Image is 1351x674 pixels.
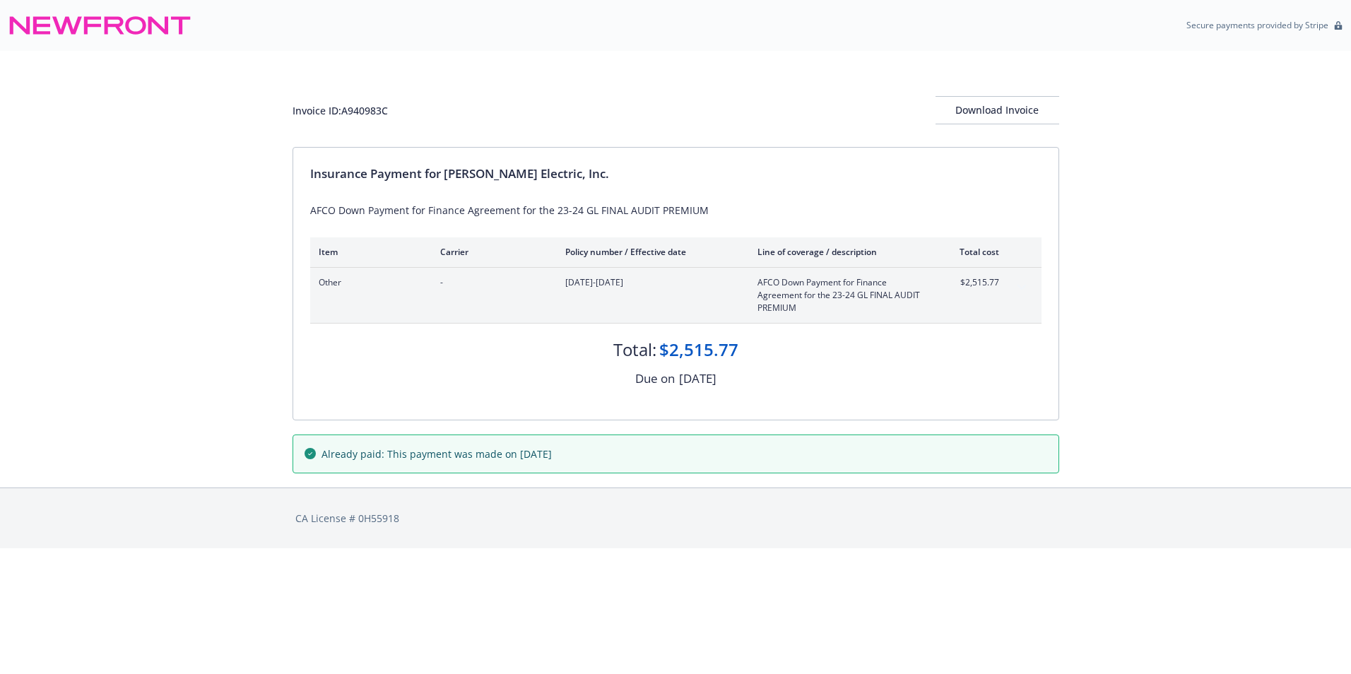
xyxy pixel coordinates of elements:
[635,369,675,388] div: Due on
[936,96,1059,124] button: Download Invoice
[440,276,543,289] span: -
[679,369,716,388] div: [DATE]
[946,276,999,289] span: $2,515.77
[613,338,656,362] div: Total:
[659,338,738,362] div: $2,515.77
[565,276,735,289] span: [DATE]-[DATE]
[757,276,924,314] span: AFCO Down Payment for Finance Agreement for the 23-24 GL FINAL AUDIT PREMIUM
[295,511,1056,526] div: CA License # 0H55918
[310,268,1042,323] div: Other-[DATE]-[DATE]AFCO Down Payment for Finance Agreement for the 23-24 GL FINAL AUDIT PREMIUM$2...
[319,246,418,258] div: Item
[310,203,1042,218] div: AFCO Down Payment for Finance Agreement for the 23-24 GL FINAL AUDIT PREMIUM
[293,103,388,118] div: Invoice ID: A940983C
[1186,19,1328,31] p: Secure payments provided by Stripe
[757,246,924,258] div: Line of coverage / description
[936,97,1059,124] div: Download Invoice
[321,447,552,461] span: Already paid: This payment was made on [DATE]
[319,276,418,289] span: Other
[946,246,999,258] div: Total cost
[440,246,543,258] div: Carrier
[310,165,1042,183] div: Insurance Payment for [PERSON_NAME] Electric, Inc.
[565,246,735,258] div: Policy number / Effective date
[1010,276,1033,299] button: expand content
